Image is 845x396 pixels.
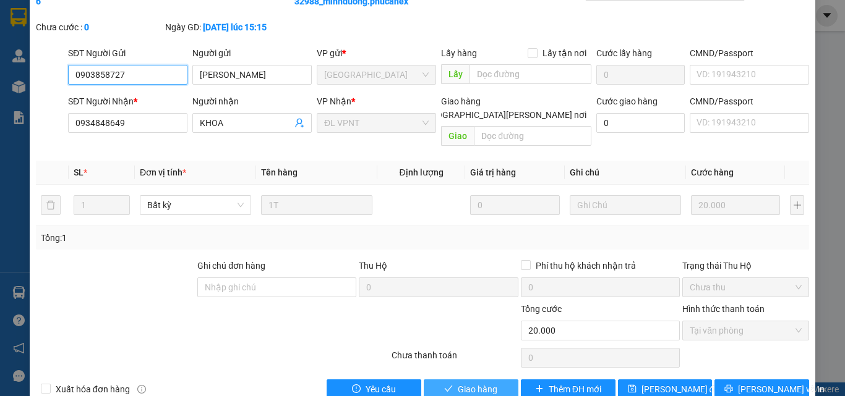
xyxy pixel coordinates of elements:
span: Giá trị hàng [470,167,516,177]
span: Cước hàng [691,167,734,177]
span: Giao hàng [458,382,497,396]
div: SĐT Người Gửi [68,46,187,60]
div: VP gửi [317,46,436,60]
div: SĐT Người Nhận [68,95,187,108]
label: Cước giao hàng [596,96,658,106]
span: [GEOGRAPHIC_DATA][PERSON_NAME] nơi [418,108,591,122]
input: Ghi chú đơn hàng [197,277,356,297]
span: Phí thu hộ khách nhận trả [531,259,641,272]
label: Cước lấy hàng [596,48,652,58]
span: user-add [294,118,304,128]
span: Xuất hóa đơn hàng [51,382,135,396]
span: plus [535,384,544,394]
input: Cước giao hàng [596,113,685,133]
span: Bất kỳ [147,196,244,214]
span: check [444,384,453,394]
span: Giao [441,126,474,146]
span: printer [724,384,733,394]
span: Chưa thu [690,278,802,297]
input: VD: Bàn, Ghế [261,195,372,215]
span: Tại văn phòng [690,321,802,340]
button: plus [790,195,804,215]
span: SL [74,167,84,177]
input: 0 [691,195,780,215]
div: CMND/Passport [690,46,809,60]
span: Lấy hàng [441,48,477,58]
span: save [628,384,637,394]
span: ĐL Quận 5 [324,65,429,84]
div: Chưa cước : [36,20,163,34]
th: Ghi chú [565,161,686,185]
span: Thu Hộ [359,261,387,271]
span: VP Nhận [317,96,351,106]
span: [PERSON_NAME] và In [738,382,825,396]
span: Tên hàng [261,167,298,177]
label: Hình thức thanh toán [682,304,765,314]
div: CMND/Passport [690,95,809,108]
span: Đơn vị tính [140,167,186,177]
div: Ngày GD: [165,20,292,34]
input: Dọc đường [470,64,591,84]
span: Định lượng [399,167,443,177]
span: Tổng cước [521,304,562,314]
span: Yêu cầu [366,382,396,396]
div: Chưa thanh toán [390,348,520,370]
span: Giao hàng [441,96,481,106]
button: delete [41,195,61,215]
span: Lấy tận nơi [538,46,591,60]
input: Cước lấy hàng [596,65,685,85]
span: exclamation-circle [352,384,361,394]
input: Ghi Chú [570,195,681,215]
div: Tổng: 1 [41,231,327,245]
b: [DATE] lúc 15:15 [203,22,267,32]
span: Lấy [441,64,470,84]
span: ĐL VPNT [324,114,429,132]
div: Trạng thái Thu Hộ [682,259,809,272]
label: Ghi chú đơn hàng [197,261,265,271]
b: 0 [84,22,89,32]
div: Người gửi [192,46,312,60]
span: info-circle [137,385,146,394]
input: 0 [470,195,559,215]
div: Người nhận [192,95,312,108]
input: Dọc đường [474,126,591,146]
span: Thêm ĐH mới [549,382,601,396]
span: [PERSON_NAME] đổi [641,382,721,396]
